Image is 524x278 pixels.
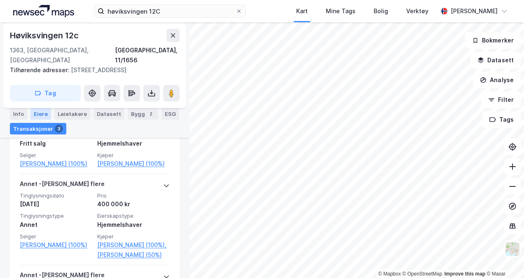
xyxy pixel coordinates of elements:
[104,5,235,17] input: Søk på adresse, matrikkel, gårdeiere, leietakere eller personer
[97,212,170,219] span: Eierskapstype
[20,233,92,240] span: Selger
[20,192,92,199] span: Tinglysningsdato
[97,192,170,199] span: Pris
[483,238,524,278] iframe: Chat Widget
[10,29,80,42] div: Høviksvingen 12c
[161,108,179,120] div: ESG
[10,66,71,73] span: Tilhørende adresser:
[374,6,388,16] div: Bolig
[10,85,81,101] button: Tag
[483,238,524,278] div: Kontrollprogram for chat
[115,45,180,65] div: [GEOGRAPHIC_DATA], 11/1656
[20,152,92,159] span: Selger
[20,212,92,219] span: Tinglysningstype
[296,6,308,16] div: Kart
[20,199,92,209] div: [DATE]
[97,220,170,230] div: Hjemmelshaver
[20,139,92,148] div: Fritt salg
[97,152,170,159] span: Kjøper
[20,159,92,169] a: [PERSON_NAME] (100%)
[470,52,521,68] button: Datasett
[402,271,442,277] a: OpenStreetMap
[97,159,170,169] a: [PERSON_NAME] (100%)
[10,45,115,65] div: 1363, [GEOGRAPHIC_DATA], [GEOGRAPHIC_DATA]
[97,139,170,148] div: Hjemmelshaver
[10,123,66,134] div: Transaksjoner
[465,32,521,49] button: Bokmerker
[147,110,155,118] div: 2
[406,6,428,16] div: Verktøy
[55,125,63,133] div: 3
[13,5,74,17] img: logo.a4113a55bc3d86da70a041830d287a7e.svg
[10,65,173,75] div: [STREET_ADDRESS]
[97,199,170,209] div: 400 000 kr
[326,6,356,16] div: Mine Tags
[482,111,521,128] button: Tags
[444,271,485,277] a: Improve this map
[20,179,105,192] div: Annet - [PERSON_NAME] flere
[481,92,521,108] button: Filter
[97,250,170,260] a: [PERSON_NAME] (50%)
[97,240,170,250] a: [PERSON_NAME] (100%),
[20,240,92,250] a: [PERSON_NAME] (100%)
[94,108,124,120] div: Datasett
[20,220,92,230] div: Annet
[54,108,90,120] div: Leietakere
[473,72,521,88] button: Analyse
[128,108,158,120] div: Bygg
[10,108,27,120] div: Info
[97,233,170,240] span: Kjøper
[30,108,51,120] div: Eiere
[451,6,498,16] div: [PERSON_NAME]
[378,271,401,277] a: Mapbox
